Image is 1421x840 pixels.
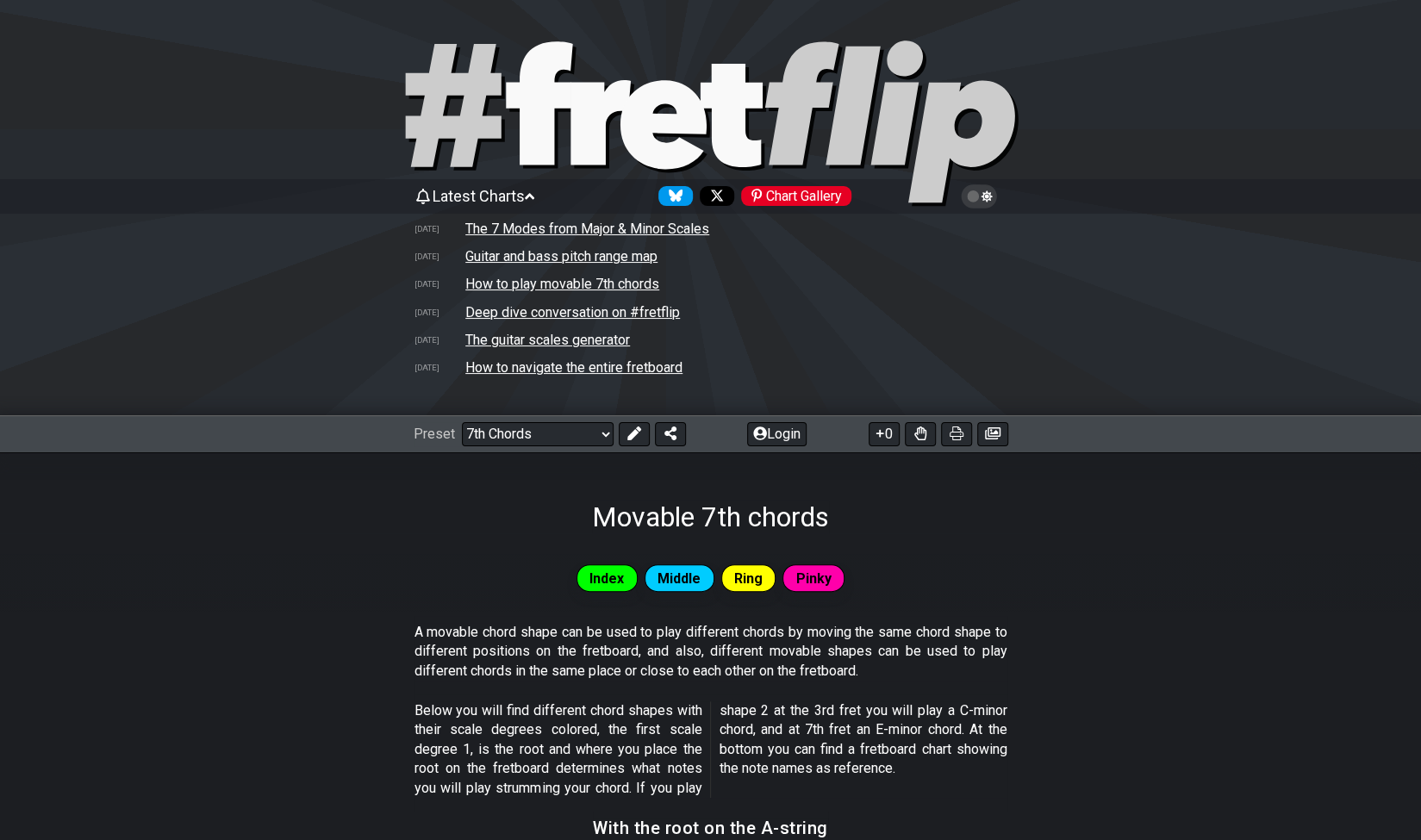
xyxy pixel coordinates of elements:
a: #fretflip at Pinterest [734,186,851,206]
a: Follow #fretflip at Bluesky [651,186,693,206]
td: [DATE] [414,331,465,349]
tr: How to play movable 7th chords on guitar [414,271,1008,298]
span: Preset [414,426,455,442]
td: How to play movable 7th chords [464,275,660,293]
button: Login [747,422,807,446]
tr: Deep dive conversation on #fretflip by Google NotebookLM [414,298,1008,326]
p: A movable chord shape can be used to play different chords by moving the same chord shape to diff... [414,623,1007,681]
span: Latest Charts [433,187,525,205]
td: [DATE] [414,247,465,265]
p: Below you will find different chord shapes with their scale degrees colored, the first scale degr... [414,701,1007,798]
span: Ring [734,566,763,591]
td: [DATE] [414,303,465,321]
button: Toggle Dexterity for all fretkits [905,422,936,446]
button: Print [941,422,972,446]
tr: A chart showing pitch ranges for different string configurations and tunings [414,243,1008,271]
span: Pinky [796,566,832,591]
td: [DATE] [414,220,465,238]
button: 0 [869,422,900,446]
span: Toggle light / dark theme [969,189,989,204]
td: The guitar scales generator [464,331,631,349]
td: The 7 Modes from Major & Minor Scales [464,220,710,238]
button: Edit Preset [619,422,650,446]
td: [DATE] [414,275,465,293]
button: Create image [977,422,1008,446]
h1: Movable 7th chords [592,501,829,533]
td: [DATE] [414,358,465,376]
span: Index [589,566,624,591]
tr: Note patterns to navigate the entire fretboard [414,353,1008,381]
select: Preset [462,422,614,446]
td: Guitar and bass pitch range map [464,247,658,265]
tr: How to alter one or two notes in the Major and Minor scales to play the 7 Modes [414,215,1008,243]
tr: How to create scale and chord charts [414,326,1008,353]
h3: With the root on the A-string [593,818,828,837]
div: Chart Gallery [741,186,851,206]
td: How to navigate the entire fretboard [464,358,683,376]
a: Follow #fretflip at X [693,186,734,206]
span: Middle [658,566,701,591]
td: Deep dive conversation on #fretflip [464,303,681,321]
button: Share Preset [655,422,686,446]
